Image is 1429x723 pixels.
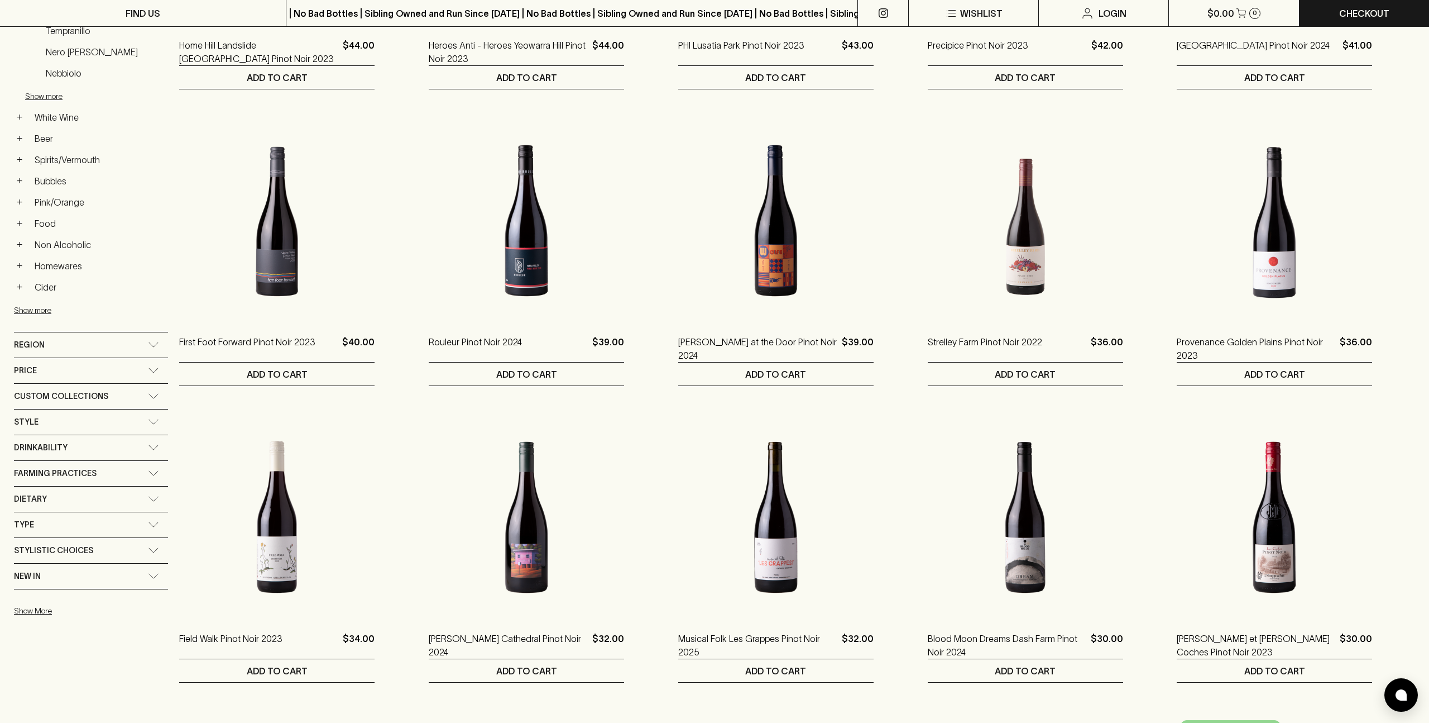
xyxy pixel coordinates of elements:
p: ADD TO CART [247,368,308,381]
p: Wishlist [960,7,1003,20]
span: Style [14,415,39,429]
a: Home Hill Landslide [GEOGRAPHIC_DATA] Pinot Noir 2023 [179,39,338,65]
p: $41.00 [1342,39,1372,65]
img: bubble-icon [1396,689,1407,701]
a: PHI Lusatia Park Pinot Noir 2023 [678,39,804,65]
p: $0.00 [1207,7,1234,20]
a: Strelley Farm Pinot Noir 2022 [928,335,1042,362]
img: Field Walk Pinot Noir 2023 [179,420,375,615]
a: Food [30,214,168,233]
p: ADD TO CART [995,71,1056,84]
p: 0 [1253,10,1257,16]
div: Custom Collections [14,384,168,409]
a: White Wine [30,108,168,127]
a: Tempranillo [41,21,168,40]
button: ADD TO CART [928,659,1123,682]
p: $30.00 [1091,632,1123,659]
a: Rouleur Pinot Noir 2024 [429,335,522,362]
p: ADD TO CART [1244,71,1305,84]
a: [GEOGRAPHIC_DATA] Pinot Noir 2024 [1177,39,1330,65]
button: ADD TO CART [179,363,375,386]
img: Blood Moon Dreams Dash Farm Pinot Noir 2024 [928,420,1123,615]
button: ADD TO CART [429,659,624,682]
img: Musical Folk Les Grappes Pinot Noir 2025 [678,420,874,615]
div: Stylistic Choices [14,538,168,563]
p: Checkout [1339,7,1389,20]
p: $43.00 [842,39,874,65]
a: Homewares [30,256,168,275]
button: ADD TO CART [1177,363,1372,386]
button: ADD TO CART [678,363,874,386]
p: ADD TO CART [995,368,1056,381]
a: Nebbiolo [41,64,168,83]
span: Stylistic Choices [14,544,93,558]
a: Beer [30,129,168,148]
img: Rouleur Pinot Noir 2024 [429,123,624,318]
p: ADD TO CART [247,664,308,678]
a: Field Walk Pinot Noir 2023 [179,632,282,659]
a: Bubbles [30,172,168,191]
p: ADD TO CART [1244,368,1305,381]
button: Show more [25,85,171,108]
p: Login [1099,7,1126,20]
a: Precipice Pinot Noir 2023 [928,39,1028,65]
p: $44.00 [592,39,624,65]
div: Region [14,332,168,358]
button: + [14,154,25,165]
a: [PERSON_NAME] at the Door Pinot Noir 2024 [678,335,837,362]
a: Provenance Golden Plains Pinot Noir 2023 [1177,335,1335,362]
p: ADD TO CART [745,71,806,84]
button: + [14,133,25,144]
p: ADD TO CART [745,368,806,381]
div: Price [14,358,168,383]
span: Type [14,518,34,532]
div: Style [14,410,168,435]
button: ADD TO CART [179,66,375,89]
span: Region [14,338,45,352]
p: ADD TO CART [1244,664,1305,678]
a: Nero [PERSON_NAME] [41,42,168,61]
p: ADD TO CART [995,664,1056,678]
a: Cider [30,278,168,297]
a: Non Alcoholic [30,235,168,254]
p: $30.00 [1340,632,1372,659]
p: $40.00 [342,335,375,362]
p: $39.00 [842,335,874,362]
a: Heroes Anti - Heroes Yeowarra Hill Pinot Noir 2023 [429,39,588,65]
p: ADD TO CART [496,71,557,84]
p: ADD TO CART [496,368,557,381]
img: Provenance Golden Plains Pinot Noir 2023 [1177,123,1372,318]
p: $36.00 [1340,335,1372,362]
button: ADD TO CART [678,659,874,682]
div: Farming Practices [14,461,168,486]
img: William Downie Cathedral Pinot Noir 2024 [429,420,624,615]
div: Dietary [14,487,168,512]
button: ADD TO CART [928,66,1123,89]
button: ADD TO CART [1177,659,1372,682]
button: + [14,239,25,250]
img: First Foot Forward Pinot Noir 2023 [179,123,375,318]
p: [PERSON_NAME] et [PERSON_NAME] Coches Pinot Noir 2023 [1177,632,1335,659]
a: [PERSON_NAME] Cathedral Pinot Noir 2024 [429,632,588,659]
button: + [14,282,25,293]
span: Farming Practices [14,467,97,481]
button: ADD TO CART [928,363,1123,386]
button: ADD TO CART [429,66,624,89]
a: Spirits/Vermouth [30,150,168,169]
a: Blood Moon Dreams Dash Farm Pinot Noir 2024 [928,632,1086,659]
p: $42.00 [1091,39,1123,65]
a: First Foot Forward Pinot Noir 2023 [179,335,315,362]
span: New In [14,569,41,583]
p: FIND US [126,7,160,20]
a: Musical Folk Les Grappes Pinot Noir 2025 [678,632,837,659]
